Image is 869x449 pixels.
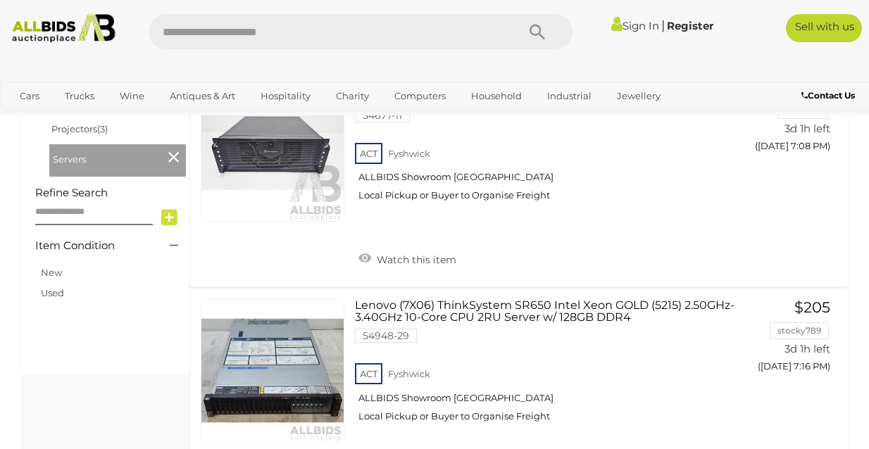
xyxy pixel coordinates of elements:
[56,84,104,108] a: Trucks
[35,240,149,252] h4: Item Condition
[53,148,158,167] span: Servers
[327,84,378,108] a: Charity
[801,90,855,101] b: Contact Us
[749,78,834,159] a: $1,515 voltagex 3d 1h left ([DATE] 7:08 PM)
[251,84,320,108] a: Hospitality
[6,14,121,43] img: Allbids.com.au
[11,84,49,108] a: Cars
[611,19,659,32] a: Sign In
[51,123,108,134] a: Projectors(3)
[161,84,244,108] a: Antiques & Art
[355,248,460,269] a: Watch this item
[373,253,456,266] span: Watch this item
[538,84,601,108] a: Industrial
[97,123,108,134] span: (3)
[786,14,862,42] a: Sell with us
[117,108,235,131] a: [GEOGRAPHIC_DATA]
[111,84,154,108] a: Wine
[41,287,64,298] a: Used
[794,298,830,316] span: $205
[667,19,713,32] a: Register
[661,18,665,33] span: |
[749,299,834,380] a: $205 stocky789 3d 1h left ([DATE] 7:16 PM)
[63,108,110,131] a: Sports
[365,299,728,433] a: Lenovo (7X06) ThinkSystem SR650 Intel Xeon GOLD (5215) 2.50GHz-3.40GHz 10-Core CPU 2RU Server w/ ...
[35,187,186,199] h4: Refine Search
[801,88,858,103] a: Contact Us
[502,14,573,49] button: Search
[385,84,455,108] a: Computers
[11,108,56,131] a: Office
[462,84,531,108] a: Household
[41,267,62,278] a: New
[608,84,670,108] a: Jewellery
[365,78,728,212] a: Homelab AMD EPYC (7542) 2.90GHz-3.40GHz 32-Core CPU Server W/ 512GB DDR4 54677-11 ACT Fyshwick AL...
